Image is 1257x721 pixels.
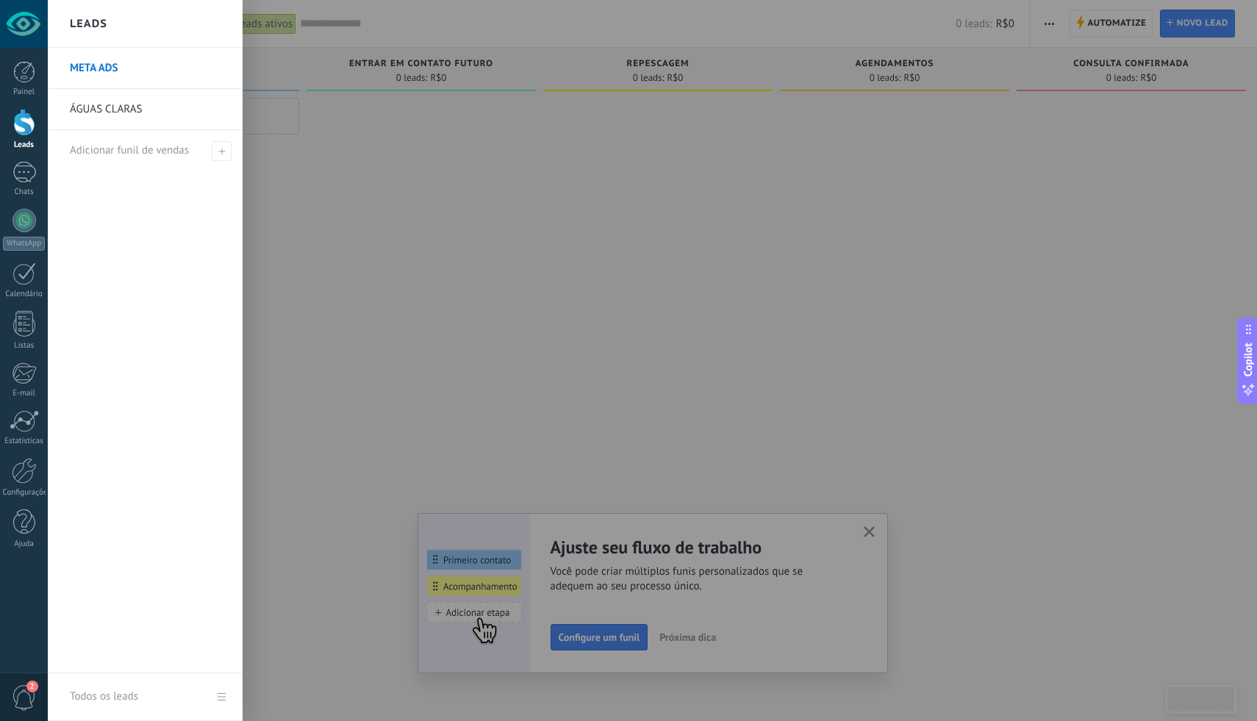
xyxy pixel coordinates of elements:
[3,140,46,150] div: Leads
[3,341,46,351] div: Listas
[70,48,228,89] a: META ADS
[3,187,46,197] div: Chats
[70,89,228,130] a: ÁGUAS CLARAS
[70,1,107,47] h2: Leads
[3,290,46,299] div: Calendário
[3,237,45,251] div: WhatsApp
[212,141,232,161] span: Adicionar funil de vendas
[3,87,46,97] div: Painel
[3,389,46,398] div: E-mail
[48,673,243,721] a: Todos os leads
[26,681,38,692] span: 2
[3,437,46,446] div: Estatísticas
[70,143,189,157] span: Adicionar funil de vendas
[3,539,46,549] div: Ajuda
[1241,342,1256,376] span: Copilot
[3,488,46,498] div: Configurações
[70,676,138,717] div: Todos os leads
